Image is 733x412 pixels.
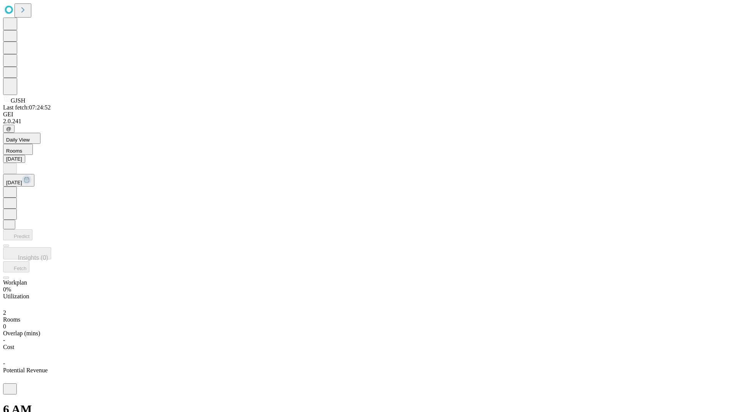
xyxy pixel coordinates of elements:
button: Predict [3,229,32,240]
div: 2.0.241 [3,118,730,125]
span: Rooms [6,148,22,154]
span: Potential Revenue [3,367,48,373]
button: Rooms [3,144,33,155]
span: Cost [3,344,14,350]
span: - [3,360,5,367]
span: GJSH [11,97,25,104]
span: Last fetch: 07:24:52 [3,104,51,111]
button: [DATE] [3,155,25,163]
button: Fetch [3,261,29,272]
span: Daily View [6,137,30,143]
button: Insights (0) [3,247,51,259]
span: Rooms [3,316,20,323]
span: 0% [3,286,11,293]
span: Utilization [3,293,29,299]
button: Daily View [3,133,40,144]
span: Overlap (mins) [3,330,40,336]
span: @ [6,126,11,132]
div: GEI [3,111,730,118]
span: Workplan [3,279,27,286]
span: [DATE] [6,180,22,185]
span: Insights (0) [18,254,48,261]
button: [DATE] [3,174,34,187]
button: @ [3,125,15,133]
span: 2 [3,309,6,316]
span: - [3,337,5,343]
span: 0 [3,323,6,330]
